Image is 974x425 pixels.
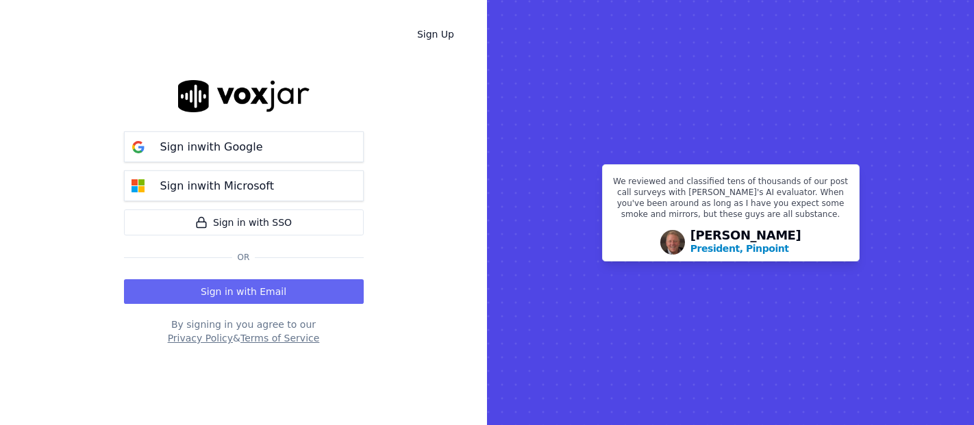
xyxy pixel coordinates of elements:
[240,331,319,345] button: Terms of Service
[611,176,851,225] p: We reviewed and classified tens of thousands of our post call surveys with [PERSON_NAME]'s AI eva...
[124,170,364,201] button: Sign inwith Microsoft
[160,178,274,194] p: Sign in with Microsoft
[168,331,233,345] button: Privacy Policy
[232,252,255,263] span: Or
[124,318,364,345] div: By signing in you agree to our &
[124,279,364,304] button: Sign in with Email
[690,229,801,255] div: [PERSON_NAME]
[178,80,310,112] img: logo
[124,209,364,235] a: Sign in with SSO
[660,230,685,255] img: Avatar
[160,139,263,155] p: Sign in with Google
[406,22,465,47] a: Sign Up
[125,133,152,161] img: google Sign in button
[124,131,364,162] button: Sign inwith Google
[125,172,152,200] img: microsoft Sign in button
[690,242,789,255] p: President, Pinpoint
